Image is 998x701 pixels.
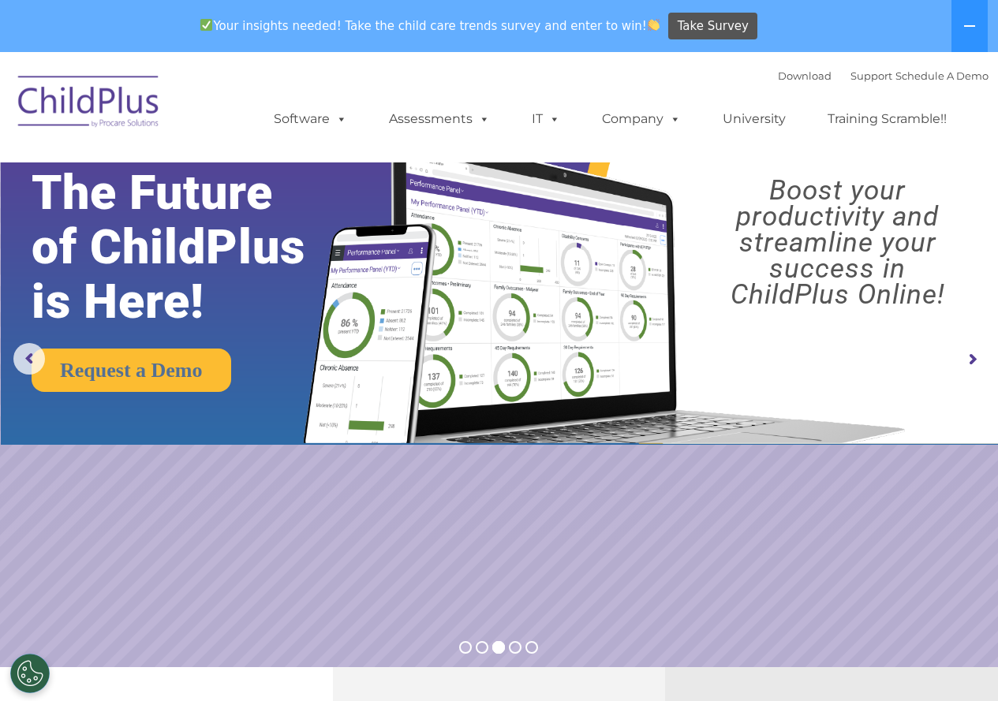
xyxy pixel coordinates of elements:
[678,13,749,40] span: Take Survey
[812,103,962,135] a: Training Scramble!!
[32,349,231,392] a: Request a Demo
[690,177,985,308] rs-layer: Boost your productivity and streamline your success in ChildPlus Online!
[668,13,757,40] a: Take Survey
[219,169,286,181] span: Phone number
[778,69,989,82] font: |
[194,10,667,41] span: Your insights needed! Take the child care trends survey and enter to win!
[258,103,363,135] a: Software
[778,69,832,82] a: Download
[516,103,576,135] a: IT
[219,104,267,116] span: Last name
[373,103,506,135] a: Assessments
[586,103,697,135] a: Company
[32,166,350,329] rs-layer: The Future of ChildPlus is Here!
[850,69,892,82] a: Support
[895,69,989,82] a: Schedule A Demo
[707,103,802,135] a: University
[10,65,168,144] img: ChildPlus by Procare Solutions
[10,654,50,693] button: Cookies Settings
[648,19,660,31] img: 👏
[200,19,212,31] img: ✅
